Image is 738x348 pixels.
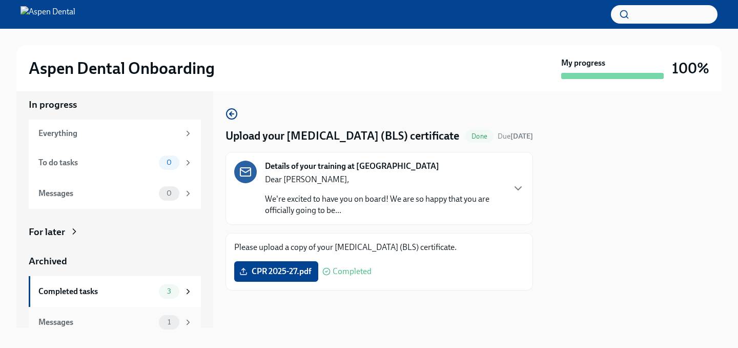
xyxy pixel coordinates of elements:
div: To do tasks [38,157,155,168]
a: Completed tasks3 [29,276,201,307]
span: Completed [333,267,372,276]
span: 1 [161,318,177,326]
span: CPR 2025-27.pdf [241,266,311,277]
span: 0 [160,189,178,197]
a: In progress [29,98,201,111]
div: Everything [38,128,179,139]
span: 0 [160,159,178,166]
span: Due [498,132,533,141]
label: CPR 2025-27.pdf [234,261,318,282]
div: For later [29,225,65,239]
img: Aspen Dental [20,6,75,23]
h2: Aspen Dental Onboarding [29,58,215,79]
a: To do tasks0 [29,147,201,178]
strong: My progress [561,57,605,69]
span: 3 [161,287,177,295]
strong: [DATE] [510,132,533,141]
p: We're excited to have you on board! We are so happy that you are officially going to be... [265,194,504,216]
span: September 18th, 2025 09:00 [498,131,533,141]
p: Dear [PERSON_NAME], [265,174,504,185]
div: Completed tasks [38,286,155,297]
a: Everything [29,120,201,147]
h3: 100% [672,59,709,78]
p: Please upload a copy of your [MEDICAL_DATA] (BLS) certificate. [234,242,524,253]
div: Messages [38,317,155,328]
a: Messages0 [29,178,201,209]
span: Done [465,132,494,140]
a: Messages1 [29,307,201,338]
a: Archived [29,255,201,268]
h4: Upload your [MEDICAL_DATA] (BLS) certificate [225,128,459,144]
div: Messages [38,188,155,199]
a: For later [29,225,201,239]
strong: Details of your training at [GEOGRAPHIC_DATA] [265,161,439,172]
